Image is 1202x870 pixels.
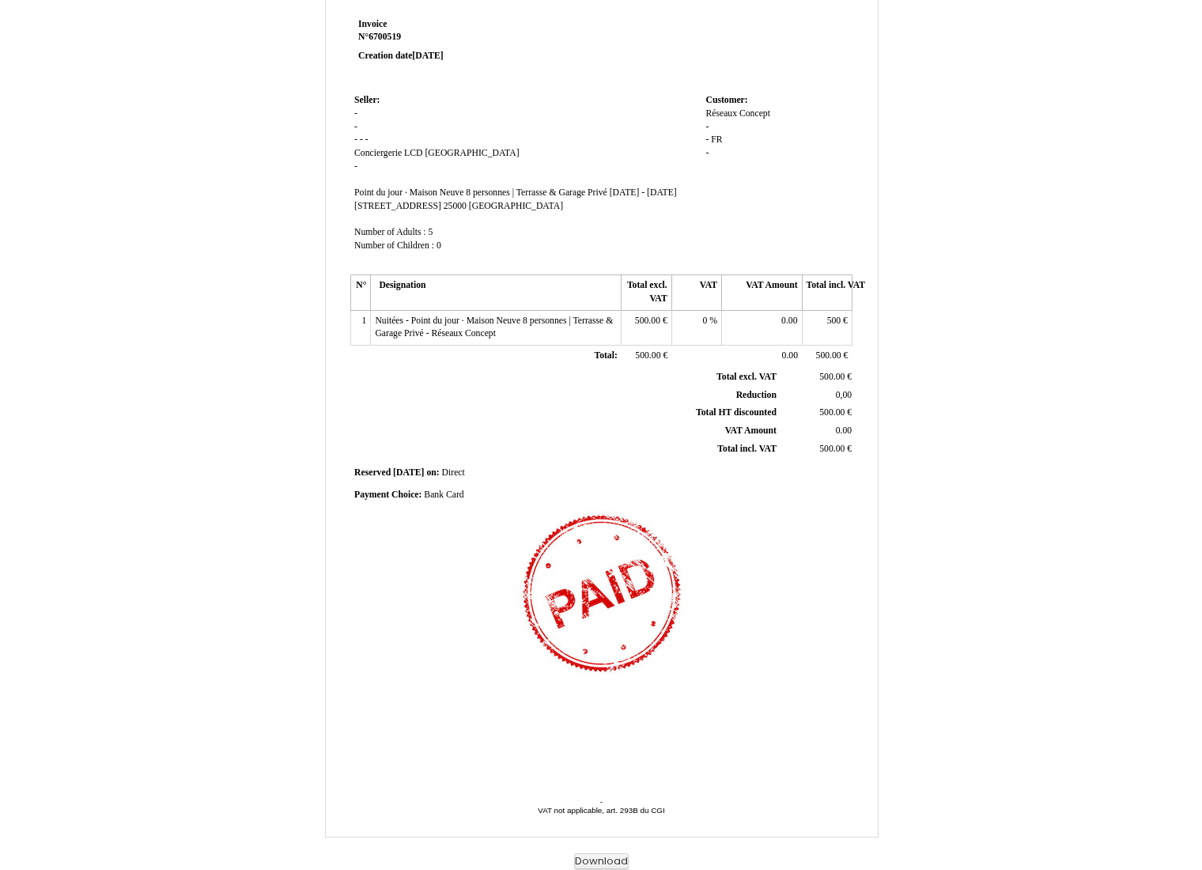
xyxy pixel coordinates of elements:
[354,240,434,251] span: Number of Children :
[354,95,380,105] span: Seller:
[827,316,841,326] span: 500
[610,187,677,198] span: [DATE] - [DATE]
[351,275,371,310] th: N°
[780,369,855,386] td: €
[444,201,467,211] span: 25000
[426,467,439,478] span: on:
[354,122,357,132] span: -
[574,853,629,870] button: Download
[703,316,708,326] span: 0
[354,108,357,119] span: -
[717,444,777,454] span: Total incl. VAT
[354,201,441,211] span: [STREET_ADDRESS]
[358,19,387,29] span: Invoice
[705,122,709,132] span: -
[371,275,622,310] th: Designation
[358,51,444,61] strong: Creation date
[354,161,357,172] span: -
[635,350,660,361] span: 500.00
[412,51,443,61] span: [DATE]
[393,467,424,478] span: [DATE]
[722,275,802,310] th: VAT Amount
[360,134,363,145] span: -
[424,490,463,500] span: Bank Card
[716,372,777,382] span: Total excl. VAT
[739,108,770,119] span: Concept
[437,240,441,251] span: 0
[711,134,722,145] span: FR
[802,310,852,345] td: €
[351,310,371,345] td: 1
[369,32,401,42] span: 6700519
[705,134,709,145] span: -
[594,350,617,361] span: Total:
[354,187,607,198] span: Point du jour · Maison Neuve 8 personnes | Terrasse & Garage Privé
[354,467,391,478] span: Reserved
[781,316,797,326] span: 0.00
[358,31,547,43] strong: N°
[375,316,613,339] span: Nuitées - Point du jour · Maison Neuve 8 personnes | Terrasse & Garage Privé - Réseaux Concept
[696,407,777,418] span: Total HT discounted
[705,148,709,158] span: -
[802,275,852,310] th: Total incl. VAT
[429,227,433,237] span: 5
[780,404,855,422] td: €
[816,350,841,361] span: 500.00
[736,390,777,400] span: Reduction
[819,444,845,454] span: 500.00
[538,806,664,815] span: VAT not applicable, art. 293B du CGI
[725,426,777,436] span: VAT Amount
[622,310,671,345] td: €
[671,275,721,310] th: VAT
[836,426,852,436] span: 0.00
[622,275,671,310] th: Total excl. VAT
[354,148,520,158] span: Conciergerie LCD [GEOGRAPHIC_DATA]
[365,134,369,145] span: -
[442,467,465,478] span: Direct
[635,316,660,326] span: 500.00
[705,95,747,105] span: Customer:
[622,346,671,368] td: €
[671,310,721,345] td: %
[802,346,852,368] td: €
[469,201,563,211] span: [GEOGRAPHIC_DATA]
[836,390,852,400] span: 0,00
[782,350,798,361] span: 0.00
[780,440,855,458] td: €
[819,372,845,382] span: 500.00
[354,490,421,500] span: Payment Choice:
[354,227,426,237] span: Number of Adults :
[600,797,603,806] span: -
[819,407,845,418] span: 500.00
[354,134,357,145] span: -
[705,108,737,119] span: Réseaux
